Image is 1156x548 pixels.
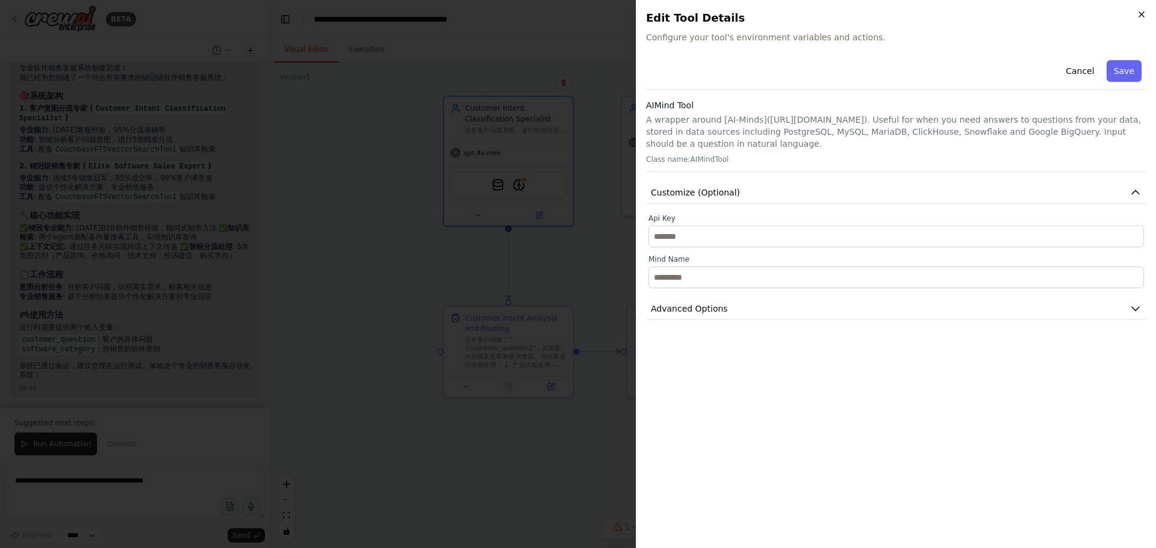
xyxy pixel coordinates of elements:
[648,214,1144,223] label: Api Key
[646,298,1146,320] button: Advanced Options
[1058,60,1101,82] button: Cancel
[1107,60,1142,82] button: Save
[646,31,1146,43] span: Configure your tool's environment variables and actions.
[646,114,1146,150] p: A wrapper around [AI-Minds]([URL][DOMAIN_NAME]). Useful for when you need answers to questions fr...
[646,155,1146,164] p: Class name: AIMindTool
[646,182,1146,204] button: Customize (Optional)
[648,254,1144,264] label: Mind Name
[646,99,1146,111] h3: AIMind Tool
[646,10,1146,26] h2: Edit Tool Details
[651,303,728,315] span: Advanced Options
[651,186,740,199] span: Customize (Optional)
